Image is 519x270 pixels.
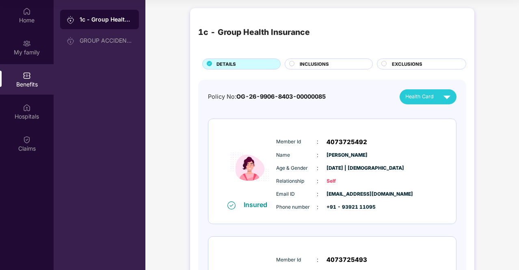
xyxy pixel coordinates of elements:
span: : [317,203,318,212]
img: svg+xml;base64,PHN2ZyB3aWR0aD0iMjAiIGhlaWdodD0iMjAiIHZpZXdCb3g9IjAgMCAyMCAyMCIgZmlsbD0ibm9uZSIgeG... [67,37,75,45]
img: icon [225,133,274,200]
span: Age & Gender [276,164,317,172]
img: svg+xml;base64,PHN2ZyB3aWR0aD0iMjAiIGhlaWdodD0iMjAiIHZpZXdCb3g9IjAgMCAyMCAyMCIgZmlsbD0ibm9uZSIgeG... [23,39,31,48]
span: : [317,190,318,199]
span: DETAILS [216,60,236,68]
span: 4073725492 [327,137,367,147]
span: : [317,164,318,173]
span: Self [327,177,367,185]
div: Insured [244,201,272,209]
img: svg+xml;base64,PHN2ZyBpZD0iSG9tZSIgeG1sbnM9Imh0dHA6Ly93d3cudzMub3JnLzIwMDAvc3ZnIiB3aWR0aD0iMjAiIG... [23,7,31,15]
span: : [317,255,318,264]
span: Name [276,151,317,159]
img: svg+xml;base64,PHN2ZyBpZD0iQmVuZWZpdHMiIHhtbG5zPSJodHRwOi8vd3d3LnczLm9yZy8yMDAwL3N2ZyIgd2lkdGg9Ij... [23,71,31,80]
div: GROUP ACCIDENTAL INSURANCE [80,37,132,44]
span: [DATE] | [DEMOGRAPHIC_DATA] [327,164,367,172]
span: : [317,177,318,186]
img: svg+xml;base64,PHN2ZyBpZD0iQ2xhaW0iIHhtbG5zPSJodHRwOi8vd3d3LnczLm9yZy8yMDAwL3N2ZyIgd2lkdGg9IjIwIi... [23,136,31,144]
img: svg+xml;base64,PHN2ZyBpZD0iSG9zcGl0YWxzIiB4bWxucz0iaHR0cDovL3d3dy53My5vcmcvMjAwMC9zdmciIHdpZHRoPS... [23,104,31,112]
span: INCLUSIONS [300,60,329,68]
span: [EMAIL_ADDRESS][DOMAIN_NAME] [327,190,367,198]
span: OG-26-9906-8403-00000085 [236,93,326,100]
span: Health Card [405,93,434,101]
span: +91 - 93921 11095 [327,203,367,211]
span: Phone number [276,203,317,211]
span: [PERSON_NAME] [327,151,367,159]
img: svg+xml;base64,PHN2ZyB4bWxucz0iaHR0cDovL3d3dy53My5vcmcvMjAwMC9zdmciIHdpZHRoPSIxNiIgaGVpZ2h0PSIxNi... [227,201,236,210]
div: Policy No: [208,92,326,102]
span: : [317,137,318,146]
div: 1c - Group Health Insurance [198,26,310,39]
div: 1c - Group Health Insurance [80,15,132,24]
span: 4073725493 [327,255,367,265]
span: Member Id [276,138,317,146]
span: Relationship [276,177,317,185]
span: Member Id [276,256,317,264]
button: Health Card [400,89,456,104]
span: : [317,151,318,160]
span: Email ID [276,190,317,198]
img: svg+xml;base64,PHN2ZyB3aWR0aD0iMjAiIGhlaWdodD0iMjAiIHZpZXdCb3g9IjAgMCAyMCAyMCIgZmlsbD0ibm9uZSIgeG... [67,16,75,24]
span: EXCLUSIONS [392,60,422,68]
img: svg+xml;base64,PHN2ZyB4bWxucz0iaHR0cDovL3d3dy53My5vcmcvMjAwMC9zdmciIHZpZXdCb3g9IjAgMCAyNCAyNCIgd2... [440,90,454,104]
